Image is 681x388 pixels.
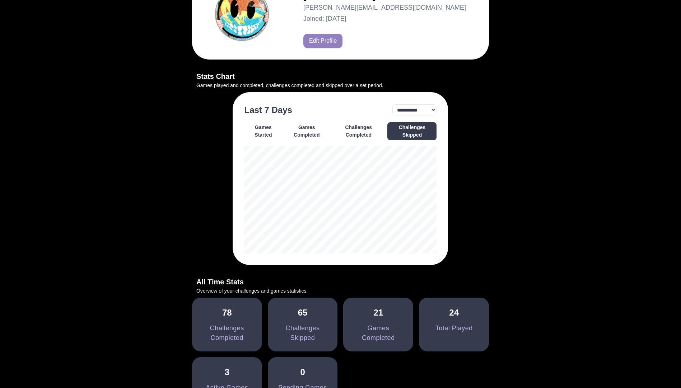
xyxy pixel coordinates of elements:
div: 78 [222,306,232,319]
h3: Last 7 Days [244,104,292,117]
div: Challenges Completed [201,323,253,343]
p: Overview of your challenges and games statistics. [192,287,489,295]
div: 24 [449,306,459,319]
button: Challenges Skipped [387,122,437,140]
h3: Stats Chart [192,71,489,82]
div: 0 [300,366,305,379]
a: 21Games Completed [343,298,413,351]
div: 65 [298,306,308,319]
div: Total Played [435,323,473,333]
div: Games Completed [352,323,405,343]
p: Games played and completed, challenges completed and skipped over a set period. [192,82,489,89]
button: Edit Profile [303,34,342,48]
p: Joined: [DATE] [303,14,466,24]
a: 24Total Played [419,298,489,351]
div: 3 [225,366,229,379]
button: Games Started [244,122,282,140]
p: [PERSON_NAME][EMAIL_ADDRESS][DOMAIN_NAME] [303,3,466,13]
h3: All Time Stats [192,276,489,287]
div: Challenges Skipped [276,323,329,343]
button: Challenges Completed [331,122,386,140]
div: 21 [374,306,383,319]
button: Games Completed [284,122,330,140]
